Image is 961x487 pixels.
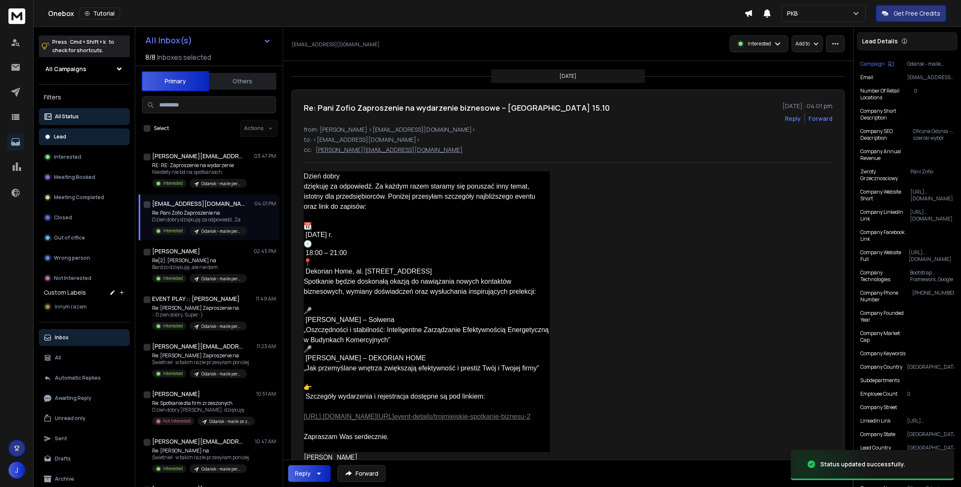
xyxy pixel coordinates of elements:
[152,264,247,271] p: Bardzo dziękuję, ale nie dam
[862,37,898,45] p: Lead Details
[860,391,897,397] p: Employee Count
[860,229,911,242] p: Company Facebook Link
[163,370,183,377] p: Interested
[55,435,67,442] p: Sent
[304,345,312,353] img: 🎤
[55,395,91,402] p: Awaiting Reply
[860,168,910,182] p: Zwroty grzecznosciowy
[907,61,954,67] p: Gdańsk - maile personalne ownerzy
[39,329,130,346] button: Inbox
[152,390,200,398] h1: [PERSON_NAME]
[914,88,954,101] p: 0
[860,148,914,162] p: Company Annual Revenue
[163,275,183,282] p: Interested
[157,52,211,62] h3: Inboxes selected
[46,65,86,73] h1: All Campaigns
[295,469,311,478] div: Reply
[256,295,276,302] p: 11:49 AM
[39,450,130,467] button: Drafts
[910,189,954,202] p: [URL][DOMAIN_NAME]
[795,40,810,47] p: Add to
[152,359,249,366] p: Świetnie! w takim razie przesyłam poniżej
[254,153,276,160] p: 03:47 PM
[304,136,833,144] p: to: <[EMAIL_ADDRESS][DOMAIN_NAME]>
[39,61,130,77] button: All Campaigns
[39,108,130,125] button: All Status
[39,128,130,145] button: Lead
[48,8,744,19] div: Onebox
[860,330,908,343] p: Company Market Cap
[912,290,954,303] p: [PHONE_NUMBER]
[910,168,954,182] p: Pani Zofio
[910,269,954,283] p: Bootstrap Framework, Google Font API, Google Tag Manager, Mobile Friendly, [DOMAIN_NAME], reCAPTCHA
[304,258,312,266] img: 📍
[304,383,312,391] img: 👉
[201,323,242,330] p: Gdańsk - maile personalne ownerzy
[907,391,954,397] p: 0
[304,307,312,315] img: 🎤
[255,438,276,445] p: 10:47 AM
[860,249,909,263] p: Company Website Full
[54,255,90,261] p: Wrong person
[860,88,914,101] p: Number of Retail Locations
[39,91,130,103] h3: Filters
[163,466,183,472] p: Interested
[316,146,463,154] p: [PERSON_NAME][EMAIL_ADDRESS][DOMAIN_NAME]
[55,113,79,120] p: All Status
[52,38,114,55] p: Press to check for shortcuts.
[288,465,331,482] button: Reply
[154,125,169,132] label: Select
[152,200,245,208] h1: [EMAIL_ADDRESS][DOMAIN_NAME]
[337,465,385,482] button: Forward
[152,162,247,169] p: RE: RE: Zaproszenie na wydarzenie
[560,73,577,80] p: [DATE]
[39,370,130,386] button: Automatic Replies
[152,342,245,351] h1: [PERSON_NAME][EMAIL_ADDRESS][DOMAIN_NAME]
[39,298,130,315] button: Innym razem
[163,228,183,234] p: Interested
[860,310,910,323] p: Company Founded Year
[860,350,905,357] p: Company Keywords
[152,407,253,413] p: Dzień dobry [PERSON_NAME], dziękuję
[39,229,130,246] button: Out of office
[860,128,913,141] p: Company SEO Description
[152,311,247,318] p: -- Dzień dobry, Super :)
[304,171,550,422] div: Dzień dobry dziękuję za odpowiedź. Za każdym razem staramy się poruszać inny temat, istotny dla p...
[860,189,910,202] p: Company Website Short
[39,349,130,366] button: All
[39,410,130,427] button: Unread only
[55,455,71,462] p: Drafts
[209,72,276,90] button: Others
[913,128,954,141] p: Oficyna Gdynia - szeroki wybór gotowych dań na wynos, na miejscu wypiekamy również chleby. Sklep ...
[785,114,801,123] button: Reply
[152,257,247,264] p: Re[2]: [PERSON_NAME] na
[304,222,312,230] img: 📆
[39,209,130,226] button: Closed
[39,270,130,287] button: Not Interested
[55,415,86,422] p: Unread only
[907,74,954,81] p: [EMAIL_ADDRESS][DOMAIN_NAME]
[55,334,69,341] p: Inbox
[860,61,885,67] p: Campaign
[304,432,550,452] div: Zapraszam Was serdecznie.
[304,452,550,462] div: [PERSON_NAME]
[163,418,191,424] p: Not Interested
[54,133,66,140] p: Lead
[152,305,247,311] p: Re: [PERSON_NAME] Zaproszenie na
[860,377,899,384] p: Subdepartments
[860,418,891,424] p: LinkedIn Link
[152,210,247,216] p: Re: Pani Zofio Zaproszenie na
[152,454,249,461] p: Świetnie! w takim razie przesyłam poniżej
[39,250,130,266] button: Wrong person
[152,352,249,359] p: Re: [PERSON_NAME] Zaproszenie na
[152,169,247,176] p: Niestety nie bd na spotkaniach.
[201,466,242,472] p: Gdańsk - maile personalne ownerzy
[39,390,130,407] button: Awaiting Reply
[152,247,200,255] h1: [PERSON_NAME]
[910,209,955,222] p: [URL][DOMAIN_NAME]
[55,303,87,310] span: Innym razem
[876,5,946,22] button: Get Free Credits
[152,152,245,160] h1: [PERSON_NAME][EMAIL_ADDRESS][DOMAIN_NAME]
[894,9,940,18] p: Get Free Credits
[79,8,120,19] button: Tutorial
